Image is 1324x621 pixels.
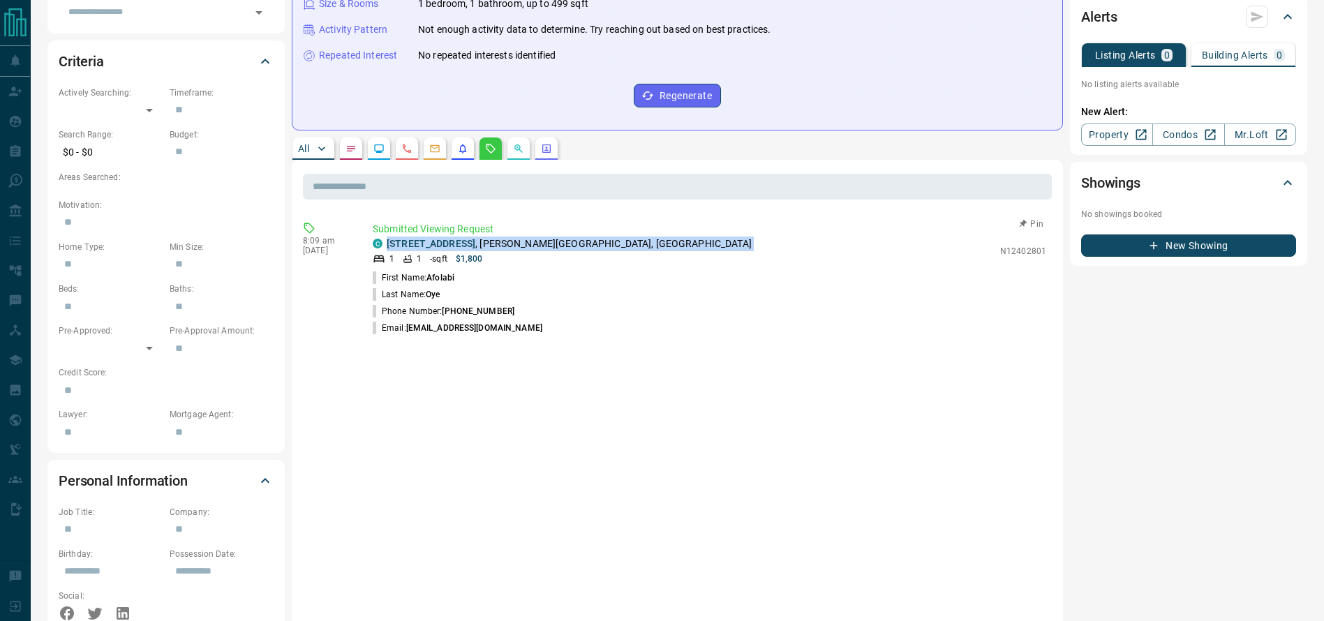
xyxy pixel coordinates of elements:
[541,143,552,154] svg: Agent Actions
[426,273,454,283] span: Afolabi
[59,590,163,602] p: Social:
[417,253,422,265] p: 1
[456,253,483,265] p: $1,800
[373,222,1046,237] p: Submitted Viewing Request
[59,470,188,492] h2: Personal Information
[170,548,274,560] p: Possession Date:
[170,241,274,253] p: Min Size:
[1277,50,1282,60] p: 0
[59,45,274,78] div: Criteria
[59,141,163,164] p: $0 - $0
[485,143,496,154] svg: Requests
[430,253,447,265] p: - sqft
[1081,166,1296,200] div: Showings
[59,366,274,379] p: Credit Score:
[170,324,274,337] p: Pre-Approval Amount:
[1011,218,1052,230] button: Pin
[418,22,771,37] p: Not enough activity data to determine. Try reaching out based on best practices.
[59,50,104,73] h2: Criteria
[1224,124,1296,146] a: Mr.Loft
[1095,50,1156,60] p: Listing Alerts
[59,199,274,211] p: Motivation:
[1152,124,1224,146] a: Condos
[634,84,721,107] button: Regenerate
[442,306,514,316] span: [PHONE_NUMBER]
[170,283,274,295] p: Baths:
[59,128,163,141] p: Search Range:
[513,143,524,154] svg: Opportunities
[1081,234,1296,257] button: New Showing
[373,322,542,334] p: Email:
[426,290,440,299] span: Oye
[170,87,274,99] p: Timeframe:
[373,288,440,301] p: Last Name:
[457,143,468,154] svg: Listing Alerts
[59,324,163,337] p: Pre-Approved:
[59,241,163,253] p: Home Type:
[170,128,274,141] p: Budget:
[387,237,752,251] p: , [PERSON_NAME][GEOGRAPHIC_DATA], [GEOGRAPHIC_DATA]
[1081,78,1296,91] p: No listing alerts available
[1000,245,1046,257] p: N12402801
[170,408,274,421] p: Mortgage Agent:
[1081,172,1140,194] h2: Showings
[59,171,274,184] p: Areas Searched:
[59,87,163,99] p: Actively Searching:
[59,548,163,560] p: Birthday:
[418,48,556,63] p: No repeated interests identified
[389,253,394,265] p: 1
[303,246,352,255] p: [DATE]
[1081,208,1296,220] p: No showings booked
[401,143,412,154] svg: Calls
[387,238,475,249] a: [STREET_ADDRESS]
[429,143,440,154] svg: Emails
[59,408,163,421] p: Lawyer:
[298,144,309,154] p: All
[373,305,514,317] p: Phone Number:
[1081,105,1296,119] p: New Alert:
[1164,50,1170,60] p: 0
[319,22,387,37] p: Activity Pattern
[406,323,542,333] span: [EMAIL_ADDRESS][DOMAIN_NAME]
[345,143,357,154] svg: Notes
[1202,50,1268,60] p: Building Alerts
[1081,6,1117,28] h2: Alerts
[319,48,397,63] p: Repeated Interest
[249,3,269,22] button: Open
[303,236,352,246] p: 8:09 am
[59,506,163,518] p: Job Title:
[373,143,385,154] svg: Lead Browsing Activity
[1081,124,1153,146] a: Property
[59,464,274,497] div: Personal Information
[373,239,382,248] div: condos.ca
[59,283,163,295] p: Beds:
[373,271,454,284] p: First Name:
[170,506,274,518] p: Company:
